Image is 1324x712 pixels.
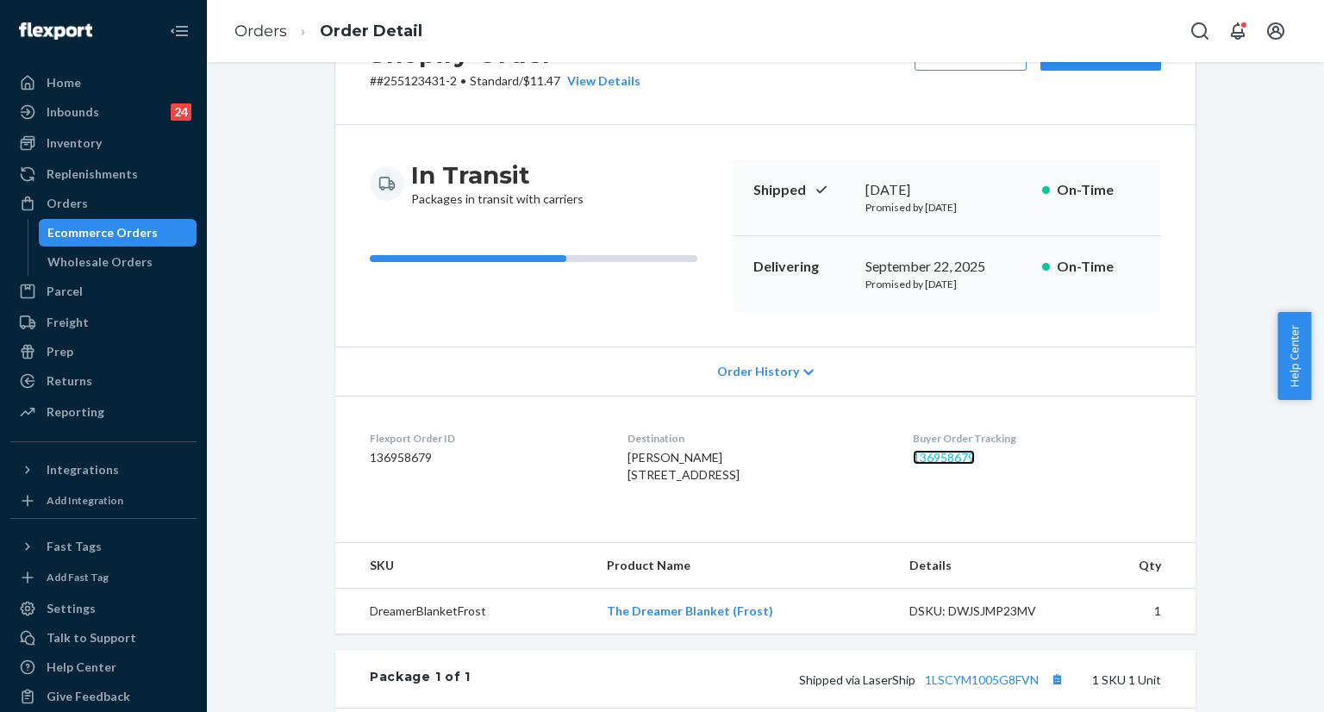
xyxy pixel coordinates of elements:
a: Replenishments [10,160,197,188]
p: Delivering [753,257,852,277]
div: Orders [47,195,88,212]
ol: breadcrumbs [221,6,436,57]
div: Fast Tags [47,538,102,555]
button: Open account menu [1258,14,1293,48]
a: The Dreamer Blanket (Frost) [607,603,773,618]
a: Settings [10,595,197,622]
div: Give Feedback [47,688,130,705]
p: On-Time [1057,180,1140,200]
a: Freight [10,309,197,336]
div: [DATE] [865,180,1028,200]
a: Help Center [10,653,197,681]
a: Inbounds24 [10,98,197,126]
button: Close Navigation [162,14,197,48]
th: Qty [1085,543,1196,589]
img: Flexport logo [19,22,92,40]
span: Standard [470,73,519,88]
dt: Buyer Order Tracking [913,431,1161,446]
span: • [460,73,466,88]
button: View Details [560,72,640,90]
span: Shipped via LaserShip [799,672,1068,687]
div: Add Integration [47,493,123,508]
h3: In Transit [411,159,584,190]
a: Home [10,69,197,97]
div: 1 SKU 1 Unit [471,668,1161,690]
a: Prep [10,338,197,365]
button: Copy tracking number [1046,668,1068,690]
span: Order History [717,363,799,380]
th: SKU [335,543,593,589]
a: Add Integration [10,490,197,511]
button: Open notifications [1221,14,1255,48]
div: Ecommerce Orders [47,224,158,241]
div: Returns [47,372,92,390]
a: Returns [10,367,197,395]
p: Promised by [DATE] [865,200,1028,215]
div: Integrations [47,461,119,478]
a: Orders [10,190,197,217]
a: 1LSCYM1005G8FVN [925,672,1039,687]
span: [PERSON_NAME] [STREET_ADDRESS] [628,450,740,482]
th: Details [896,543,1085,589]
div: September 22, 2025 [865,257,1028,277]
a: Ecommerce Orders [39,219,197,247]
div: Reporting [47,403,104,421]
p: On-Time [1057,257,1140,277]
td: 1 [1085,589,1196,634]
div: Freight [47,314,89,331]
div: Replenishments [47,166,138,183]
a: 136958679 [913,450,975,465]
div: Inventory [47,134,102,152]
a: Orders [234,22,287,41]
a: Wholesale Orders [39,248,197,276]
div: Parcel [47,283,83,300]
p: Shipped [753,180,852,200]
button: Open Search Box [1183,14,1217,48]
div: Wholesale Orders [47,253,153,271]
dd: 136958679 [370,449,600,466]
div: Package 1 of 1 [370,668,471,690]
div: DSKU: DWJSJMP23MV [909,603,1071,620]
a: Inventory [10,129,197,157]
div: Packages in transit with carriers [411,159,584,208]
td: DreamerBlanketFrost [335,589,593,634]
div: Prep [47,343,73,360]
a: Order Detail [320,22,422,41]
dt: Destination [628,431,884,446]
p: # #255123431-2 / $11.47 [370,72,640,90]
dt: Flexport Order ID [370,431,600,446]
p: Promised by [DATE] [865,277,1028,291]
div: Add Fast Tag [47,570,109,584]
a: Parcel [10,278,197,305]
a: Add Fast Tag [10,567,197,588]
div: Help Center [47,659,116,676]
button: Fast Tags [10,533,197,560]
a: Reporting [10,398,197,426]
button: Give Feedback [10,683,197,710]
div: Inbounds [47,103,99,121]
button: Help Center [1277,312,1311,400]
div: 24 [171,103,191,121]
th: Product Name [593,543,896,589]
div: Settings [47,600,96,617]
a: Talk to Support [10,624,197,652]
div: Home [47,74,81,91]
div: Talk to Support [47,629,136,646]
button: Integrations [10,456,197,484]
